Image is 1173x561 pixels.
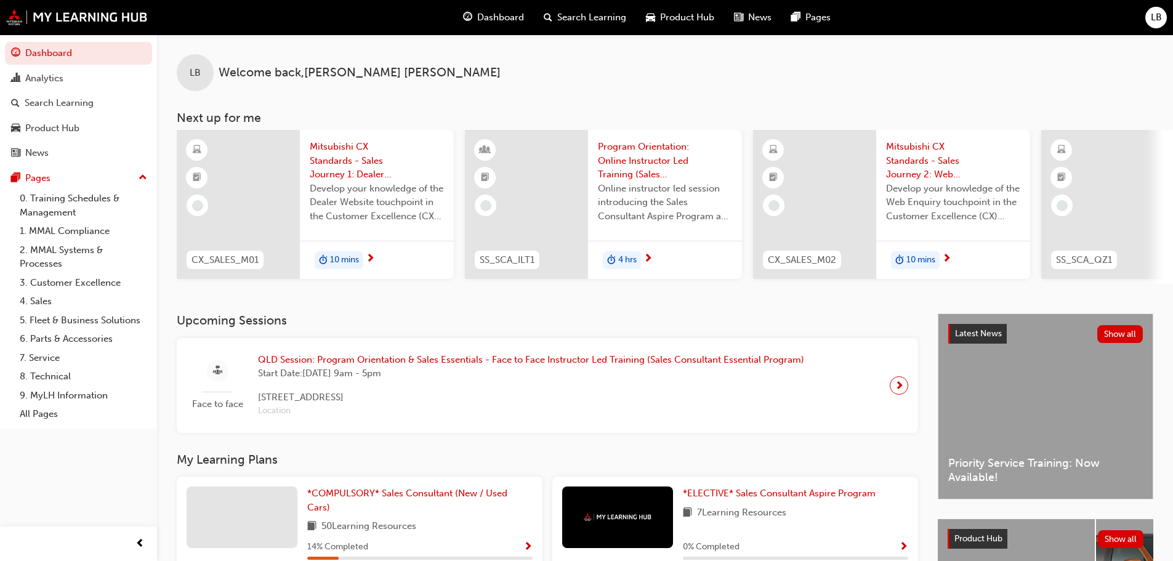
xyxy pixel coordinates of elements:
span: QLD Session: Program Orientation & Sales Essentials - Face to Face Instructor Led Training (Sales... [258,353,804,367]
span: 0 % Completed [683,540,740,554]
h3: My Learning Plans [177,453,918,467]
a: guage-iconDashboard [453,5,534,30]
span: booktick-icon [481,170,490,186]
span: Face to face [187,397,248,411]
span: up-icon [139,170,147,186]
span: chart-icon [11,73,20,84]
span: Product Hub [954,533,1002,544]
div: Pages [25,171,50,185]
span: car-icon [11,123,20,134]
a: Product HubShow all [948,529,1143,549]
a: All Pages [15,405,152,424]
span: Develop your knowledge of the Web Enquiry touchpoint in the Customer Excellence (CX) Sales journey. [886,182,1020,224]
span: Start Date: [DATE] 9am - 5pm [258,366,804,381]
a: search-iconSearch Learning [534,5,636,30]
span: Mitsubishi CX Standards - Sales Journey 2: Web Enquiry [886,140,1020,182]
span: [STREET_ADDRESS] [258,390,804,405]
img: mmal [6,9,148,25]
span: learningResourceType_INSTRUCTOR_LED-icon [481,142,490,158]
span: 10 mins [906,253,935,267]
span: news-icon [734,10,743,25]
span: car-icon [646,10,655,25]
button: LB [1145,7,1167,28]
span: LB [190,66,201,80]
a: car-iconProduct Hub [636,5,724,30]
a: news-iconNews [724,5,781,30]
a: Search Learning [5,92,152,115]
span: SS_SCA_ILT1 [480,253,534,267]
span: guage-icon [463,10,472,25]
a: 1. MMAL Compliance [15,222,152,241]
a: Face to faceQLD Session: Program Orientation & Sales Essentials - Face to Face Instructor Led Tra... [187,348,908,423]
a: 8. Technical [15,367,152,386]
span: book-icon [307,519,316,535]
span: Show Progress [523,542,533,553]
a: *ELECTIVE* Sales Consultant Aspire Program [683,486,881,501]
button: Pages [5,167,152,190]
div: Search Learning [25,96,94,110]
span: booktick-icon [1057,170,1066,186]
div: Analytics [25,71,63,86]
span: 50 Learning Resources [321,519,416,535]
span: news-icon [11,148,20,159]
span: 7 Learning Resources [697,506,786,521]
button: DashboardAnalyticsSearch LearningProduct HubNews [5,39,152,167]
h3: Next up for me [157,111,1173,125]
a: 0. Training Schedules & Management [15,189,152,222]
span: learningResourceType_ELEARNING-icon [193,142,201,158]
span: SS_SCA_QZ1 [1056,253,1112,267]
span: learningRecordVerb_NONE-icon [480,200,491,211]
span: *ELECTIVE* Sales Consultant Aspire Program [683,488,876,499]
a: CX_SALES_M01Mitsubishi CX Standards - Sales Journey 1: Dealer WebsiteDevelop your knowledge of th... [177,130,454,279]
span: booktick-icon [769,170,778,186]
a: 7. Service [15,349,152,368]
span: Dashboard [477,10,524,25]
span: *COMPULSORY* Sales Consultant (New / Used Cars) [307,488,507,513]
span: Develop your knowledge of the Dealer Website touchpoint in the Customer Excellence (CX) Sales jou... [310,182,444,224]
a: CX_SALES_M02Mitsubishi CX Standards - Sales Journey 2: Web EnquiryDevelop your knowledge of the W... [753,130,1030,279]
div: Product Hub [25,121,79,135]
span: CX_SALES_M02 [768,253,836,267]
span: Priority Service Training: Now Available! [948,456,1143,484]
span: book-icon [683,506,692,521]
img: mmal [584,513,651,521]
button: Show all [1098,530,1144,548]
span: learningRecordVerb_NONE-icon [1057,200,1068,211]
span: next-icon [366,254,375,265]
span: Show Progress [899,542,908,553]
span: pages-icon [791,10,800,25]
span: duration-icon [319,252,328,268]
span: Program Orientation: Online Instructor Led Training (Sales Consultant Aspire Program) [598,140,732,182]
span: learningRecordVerb_NONE-icon [768,200,780,211]
button: Show Progress [523,539,533,555]
span: Online instructor led session introducing the Sales Consultant Aspire Program and outlining what ... [598,182,732,224]
a: Product Hub [5,117,152,140]
h3: Upcoming Sessions [177,313,918,328]
a: Latest NewsShow all [948,324,1143,344]
span: 10 mins [330,253,359,267]
span: pages-icon [11,173,20,184]
span: learningRecordVerb_NONE-icon [192,200,203,211]
span: learningResourceType_ELEARNING-icon [1057,142,1066,158]
span: prev-icon [135,536,145,552]
span: Welcome back , [PERSON_NAME] [PERSON_NAME] [219,66,501,80]
span: Latest News [955,328,1002,339]
span: Location [258,404,804,418]
div: News [25,146,49,160]
span: 4 hrs [618,253,637,267]
span: Product Hub [660,10,714,25]
span: guage-icon [11,48,20,59]
span: LB [1151,10,1162,25]
a: 5. Fleet & Business Solutions [15,311,152,330]
span: 14 % Completed [307,540,368,554]
button: Show all [1097,325,1143,343]
a: News [5,142,152,164]
button: Show Progress [899,539,908,555]
span: search-icon [544,10,552,25]
a: 9. MyLH Information [15,386,152,405]
a: Dashboard [5,42,152,65]
span: next-icon [895,377,904,394]
span: News [748,10,772,25]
